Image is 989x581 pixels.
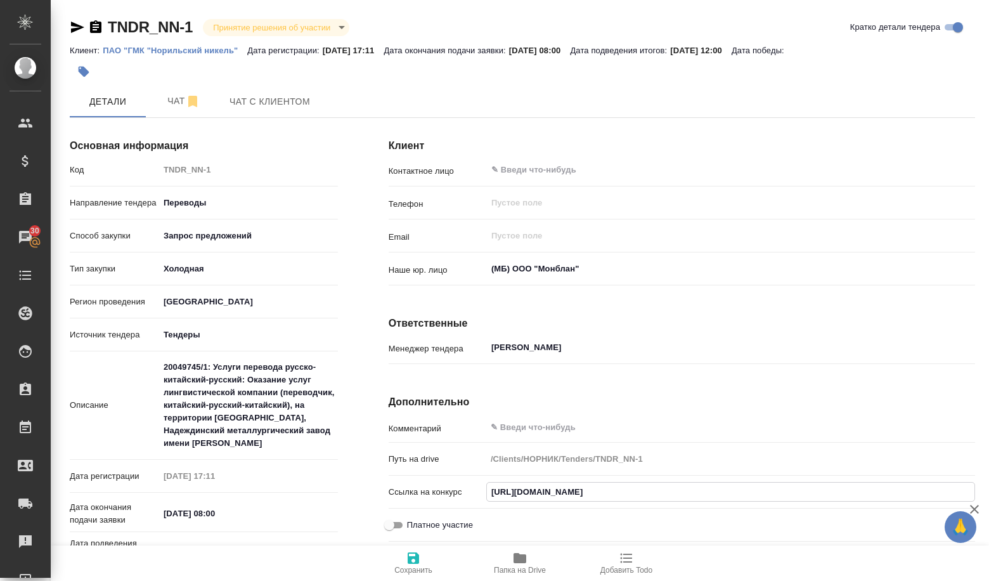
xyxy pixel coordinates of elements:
p: Дата регистрации [70,470,159,483]
svg: Отписаться [185,94,200,109]
span: 🙏 [950,514,971,540]
p: Дата подведения итогов: [570,46,670,55]
p: Дата окончания подачи заявки: [384,46,508,55]
p: Способ закупки [70,230,159,242]
span: Чат [153,93,214,109]
span: Кратко детали тендера [850,21,940,34]
p: Контактное лицо [389,165,486,178]
span: Добавить Todo [600,566,652,575]
p: Наше юр. лицо [389,264,486,277]
p: Источник тендера [70,329,159,341]
textarea: 20049745/1: Услуги перевода русско-китайский-русский: Оказание услуг лингвистической компании (пе... [159,356,338,454]
button: Папка на Drive [467,545,573,581]
span: Папка на Drive [494,566,546,575]
button: Добавить тэг [70,58,98,86]
button: Сохранить [360,545,467,581]
input: ✎ Введи что-нибудь [490,162,929,178]
p: [DATE] 12:00 [670,46,732,55]
a: TNDR_NN-1 [108,18,193,36]
div: [GEOGRAPHIC_DATA] [159,291,338,313]
a: ПАО "ГМК "Норильский никель" [103,44,247,55]
p: Клиент: [70,46,103,55]
input: ✎ Введи что-нибудь [159,540,270,559]
button: Принятие решения об участии [209,22,334,33]
div: Принятие решения об участии [203,19,349,36]
p: Дата окончания подачи заявки [70,501,159,526]
button: Добавить Todo [573,545,680,581]
p: Код [70,164,159,176]
p: [DATE] 17:11 [323,46,384,55]
p: Тип закупки [70,263,159,275]
input: Пустое поле [159,467,270,485]
input: Пустое поле [490,228,945,244]
input: ✎ Введи что-нибудь [159,504,270,523]
p: Дата победы: [732,46,787,55]
p: Email [389,231,486,244]
p: [DATE] 08:00 [509,46,571,55]
input: Пустое поле [486,450,975,468]
p: ПАО "ГМК "Норильский никель" [103,46,247,55]
div: Холодная [159,258,338,280]
input: Пустое поле [159,160,338,179]
h4: Клиент [389,138,975,153]
div: Запрос предложений [159,225,338,247]
span: 30 [23,225,47,237]
span: Платное участие [407,519,473,532]
button: Open [968,268,971,270]
button: Скопировать ссылку для ЯМессенджера [70,20,85,35]
h4: Ответственные [389,316,975,331]
p: Направление тендера [70,197,159,209]
input: Пустое поле [490,195,945,211]
div: Переводы [159,192,338,214]
span: Детали [77,94,138,110]
h4: Дополнительно [389,395,975,410]
button: Скопировать ссылку [88,20,103,35]
p: Дата подведения итогов [70,537,159,563]
p: Описание [70,399,159,412]
p: Комментарий [389,422,486,435]
h4: Основная информация [70,138,338,153]
p: Ссылка на конкурс [389,486,486,499]
span: Сохранить [394,566,432,575]
input: ✎ Введи что-нибудь [487,483,974,501]
p: Дата регистрации: [247,46,322,55]
a: 30 [3,221,48,253]
span: Чат с клиентом [229,94,310,110]
button: Open [968,346,971,349]
p: Путь на drive [389,453,486,466]
div: [GEOGRAPHIC_DATA] [159,324,338,346]
button: Open [968,169,971,171]
p: Регион проведения [70,296,159,308]
p: Телефон [389,198,486,211]
button: 🙏 [945,511,976,543]
p: Менеджер тендера [389,343,486,355]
